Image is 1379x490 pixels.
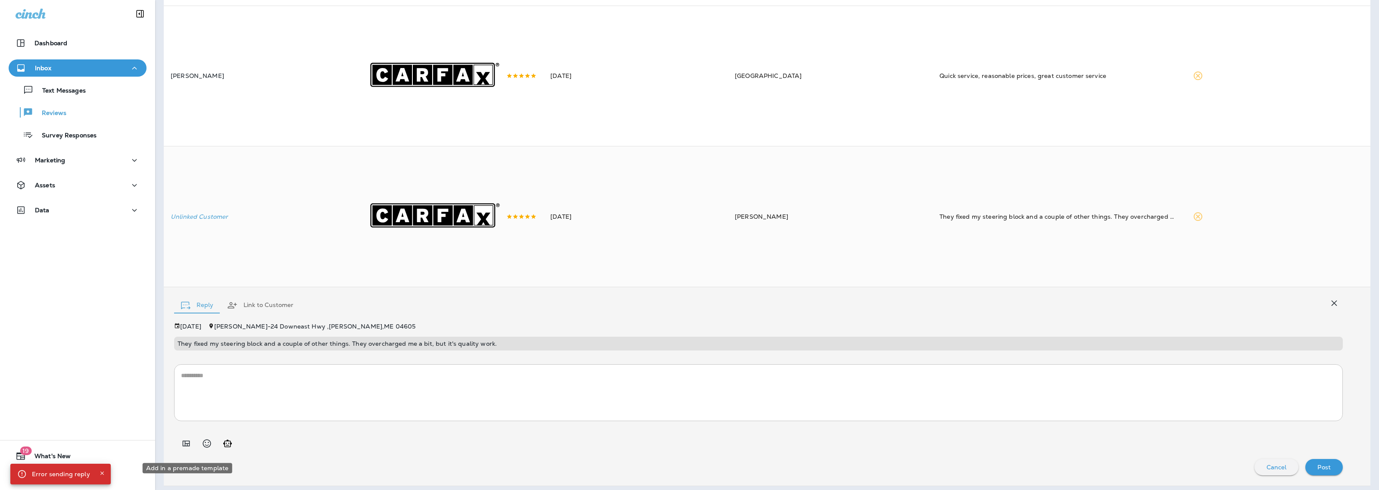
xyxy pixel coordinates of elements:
button: Collapse Sidebar [128,5,152,22]
p: Unlinked Customer [171,213,352,220]
button: Link to Customer [220,290,300,321]
p: Reviews [33,109,66,118]
span: What's New [26,453,71,463]
p: Data [35,207,50,214]
div: Quick service, reasonable prices, great customer service [939,71,1179,80]
button: Assets [9,177,147,194]
button: Inbox [9,59,147,77]
button: Close [97,468,107,478]
button: Survey Responses [9,126,147,144]
p: Cancel [1267,464,1287,471]
div: Error sending reply [32,466,90,482]
button: Post [1305,459,1343,475]
p: Survey Responses [33,132,97,140]
button: 19What's New [9,447,147,465]
p: Marketing [35,157,65,164]
button: Add in a premade template [178,435,195,452]
span: [PERSON_NAME] [735,213,788,220]
td: [DATE] [543,146,728,287]
p: They fixed my steering block and a couple of other things. They overcharged me a bit, but it's qu... [178,340,1339,347]
button: Text Messages [9,81,147,99]
span: [PERSON_NAME] - 24 Downeast Hwy , [PERSON_NAME] , ME 04605 [214,323,415,330]
p: Inbox [35,65,51,71]
p: Dashboard [34,40,67,47]
button: Data [9,202,147,219]
div: Click to view Customer Drawer [171,213,352,220]
div: Add in a premade template [143,463,232,473]
p: [DATE] [180,323,201,330]
p: Text Messages [34,87,86,95]
td: [DATE] [543,6,728,146]
p: Assets [35,182,55,189]
button: Reply [174,290,220,321]
span: [GEOGRAPHIC_DATA] [735,72,802,80]
button: Select an emoji [198,435,215,452]
button: Reviews [9,103,147,121]
button: Support [9,468,147,485]
button: Dashboard [9,34,147,52]
p: [PERSON_NAME] [171,72,352,79]
button: Marketing [9,152,147,169]
button: Generate AI response [219,435,236,452]
p: Post [1317,464,1331,471]
button: Cancel [1254,459,1299,475]
div: They fixed my steering block and a couple of other things. They overcharged me a bit, but it's qu... [939,212,1179,221]
span: 19 [20,447,31,455]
